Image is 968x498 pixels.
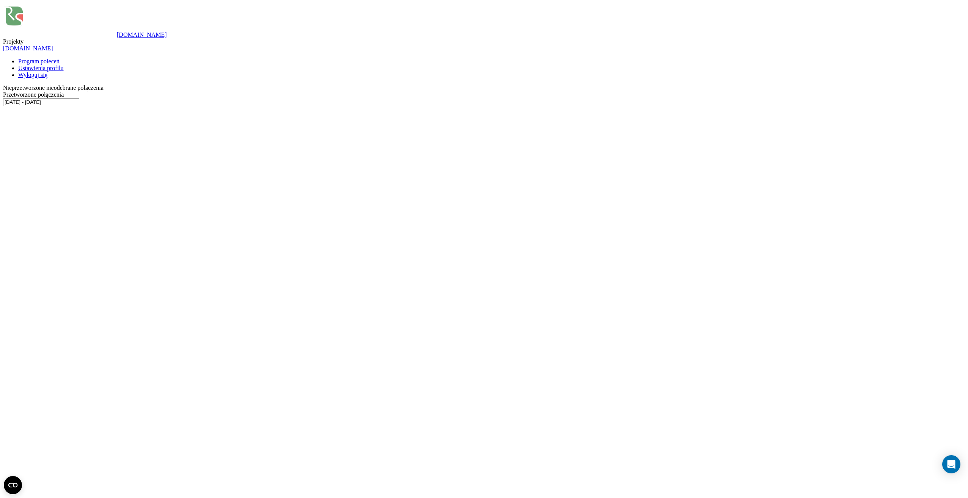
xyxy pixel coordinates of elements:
div: Projekty [3,38,965,45]
img: Ringostat logo [3,3,117,37]
button: Open CMP widget [4,476,22,494]
a: [DOMAIN_NAME] [117,31,167,38]
div: Nieprzetworzone nieodebrane połączenia [3,85,965,91]
a: Program poleceń [18,58,60,64]
div: Przetworzone połączenia [3,91,965,98]
a: [DOMAIN_NAME] [3,45,53,52]
a: Wyloguj się [18,72,47,78]
a: Ustawienia profilu [18,65,64,71]
div: Open Intercom Messenger [942,455,960,473]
